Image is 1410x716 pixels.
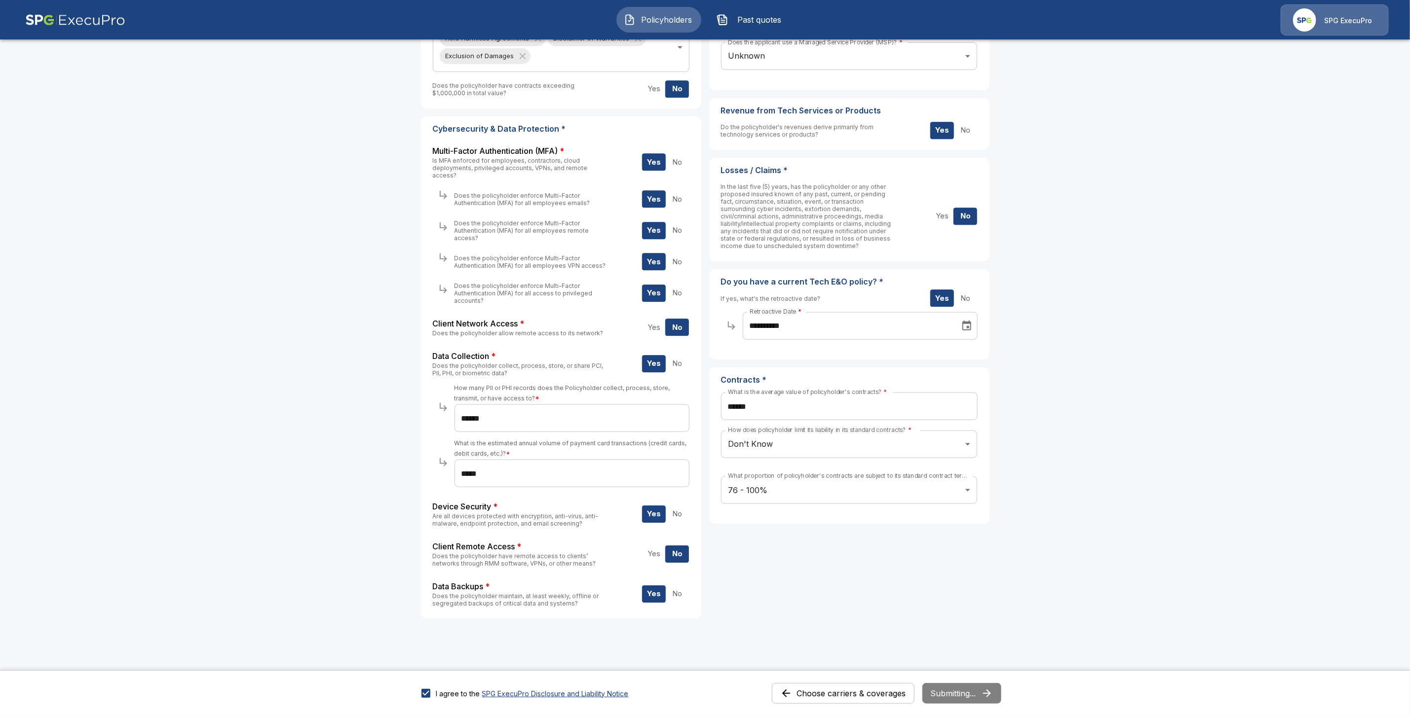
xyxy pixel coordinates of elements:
span: Past quotes [732,14,787,26]
button: No [665,285,689,302]
p: Losses / Claims * [721,166,978,175]
p: Contracts * [721,375,978,385]
button: Yes [930,208,954,225]
span: If yes, what's the retroactive date? [721,295,821,302]
div: Exclusion of Damages [440,48,531,64]
p: Revenue from Tech Services or Products [721,106,978,115]
span: Does the policyholder enforce Multi-Factor Authentication (MFA) for all employees emails? [455,192,590,207]
button: Past quotes IconPast quotes [709,7,794,33]
button: No [665,355,689,372]
span: Does the policyholder enforce Multi-Factor Authentication (MFA) for all access to privileged acco... [455,282,593,304]
span: Exclusion of Damages [440,50,520,62]
button: No [665,154,689,171]
button: Yes [642,154,666,171]
button: No [953,122,977,139]
div: I agree to the [436,688,629,699]
button: No [665,222,689,239]
button: Choose carriers & coverages [772,683,915,704]
label: How does policyholder limit its liability in its standard contracts? [728,426,912,434]
span: Are all devices protected with encryption, anti-virus, anti-malware, endpoint protection, and ema... [433,512,599,527]
button: Yes [642,285,666,302]
h6: How many PII or PHI records does the Policyholder collect, process, store, transmit, or have acce... [455,383,689,403]
span: Client Network Access [433,318,518,329]
span: Does the policyholder allow remote access to its network? [433,329,604,337]
button: No [665,585,689,603]
button: No [665,81,689,98]
label: Does the applicant use a Managed Service Provider (MSP)? [728,38,903,46]
span: In the last five (5) years, has the policyholder or any other proposed insured known of any past,... [721,183,891,250]
p: SPG ExecuPro [1324,16,1372,26]
button: Yes [930,290,954,307]
span: Does the policyholder collect, process, store, or share PCI, PII, PHI, or biometric data? [433,362,604,377]
img: Past quotes Icon [717,14,728,26]
div: Without label [433,22,689,72]
label: What is the average value of policyholder's contracts? [728,388,887,396]
button: No [665,505,689,523]
span: Client Remote Access [433,541,515,552]
span: Data Backups [433,581,484,592]
button: Choose date, selected date is Jan 1, 2013 [957,316,977,336]
button: Yes [930,122,954,139]
span: Data Collection [433,351,490,362]
label: What proportion of policyholder's contracts are subject to its standard contract terms? [728,472,971,480]
button: Yes [642,355,666,372]
button: Yes [642,253,666,271]
img: Policyholders Icon [624,14,636,26]
span: Policyholders [640,14,694,26]
span: Do the policyholder's revenues derive primarily from technology services or products? [721,123,874,138]
button: Yes [642,545,666,563]
button: Policyholders IconPolicyholders [616,7,701,33]
span: Does the policyholder have contracts exceeding $1,000,000 in total value? [433,82,575,97]
button: No [665,253,689,271]
button: Yes [642,319,666,336]
button: Yes [642,505,666,523]
a: Agency IconSPG ExecuPro [1281,4,1389,36]
button: Yes [642,191,666,208]
button: Yes [642,585,666,603]
img: AA Logo [25,4,125,36]
p: Cybersecurity & Data Protection * [433,124,689,134]
button: I agree to the [482,688,629,699]
p: Do you have a current Tech E&O policy? * [721,277,978,286]
span: Does the policyholder have remote access to clients’ networks through RMM software, VPNs, or othe... [433,552,596,567]
div: 76 - 100% [721,476,977,504]
button: No [665,191,689,208]
button: Yes [642,81,666,98]
h6: What is the estimated annual volume of payment card transactions (credit cards, debit cards, etc.)? [455,438,689,459]
label: Retroactive Date [750,308,801,316]
button: No [665,545,689,563]
img: Agency Icon [1293,8,1316,32]
span: Multi-Factor Authentication (MFA) [433,145,558,157]
button: Yes [642,222,666,239]
div: Don't Know [721,430,977,458]
span: Does the policyholder enforce Multi-Factor Authentication (MFA) for all employees VPN access? [455,254,606,269]
button: No [953,208,977,225]
div: Unknown [721,42,977,70]
span: Does the policyholder enforce Multi-Factor Authentication (MFA) for all employees remote access? [455,219,589,242]
button: No [953,290,977,307]
span: Does the policyholder maintain, at least weekly, offline or segregated backups of critical data a... [433,592,599,607]
button: No [665,319,689,336]
span: Is MFA enforced for employees, contractors, cloud deployments, privileged accounts, VPNs, and rem... [433,157,588,179]
span: Device Security [433,501,492,512]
